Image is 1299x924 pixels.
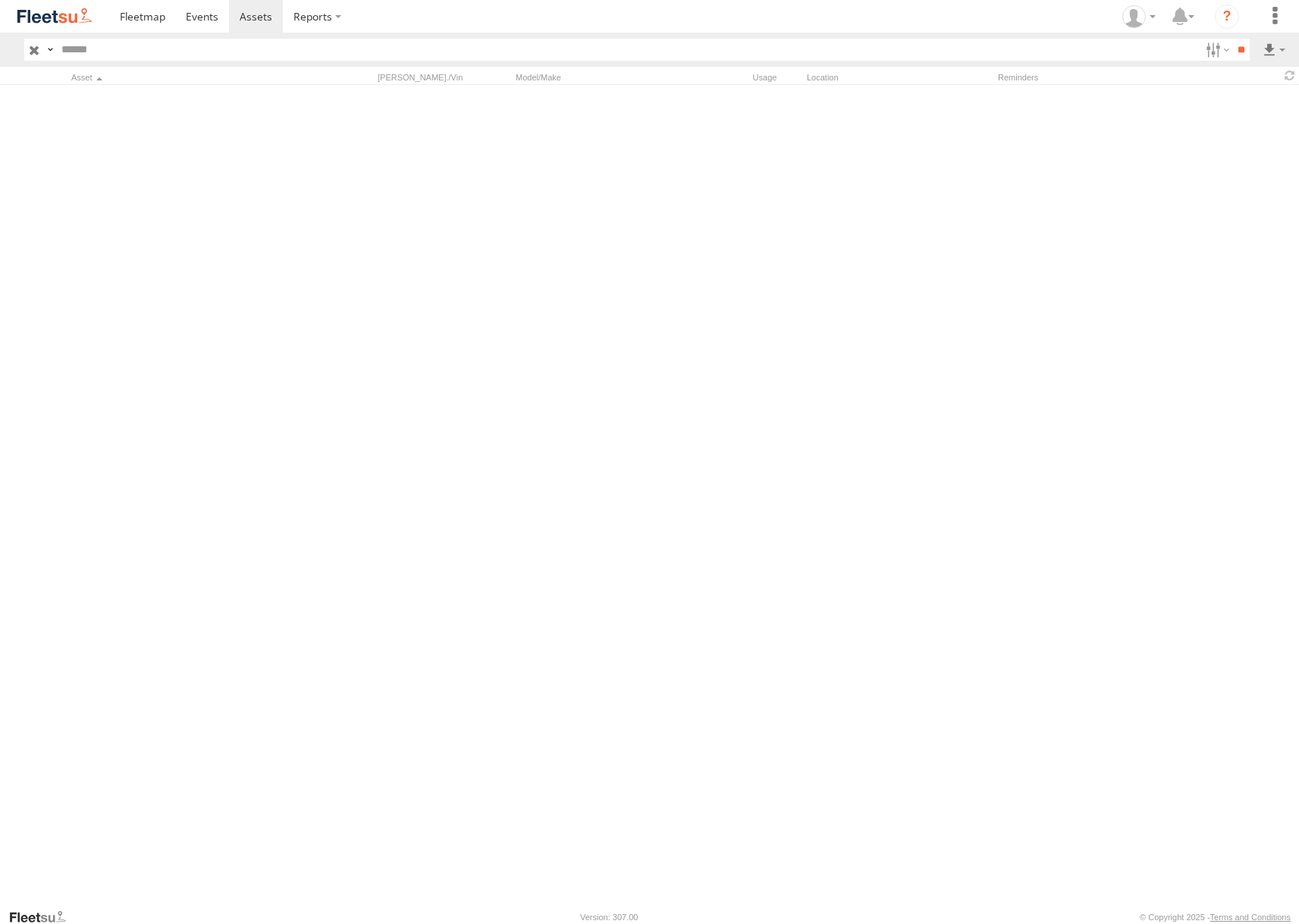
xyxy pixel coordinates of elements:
[807,72,981,83] div: Location
[516,72,652,83] div: Model/Make
[15,6,94,27] img: fleetsu-logo-horizontal.svg
[1281,68,1299,83] span: Refresh
[44,39,56,61] label: Search Query
[1210,913,1291,922] a: Terms and Conditions
[1215,5,1239,29] i: ?
[1200,39,1232,61] label: Search Filter Options
[1117,5,1161,28] div: Hans Molin
[378,72,499,83] div: [PERSON_NAME]./Vin
[998,72,1149,83] div: Reminders
[1261,39,1287,61] label: Export results as...
[71,72,284,83] div: Click to Sort
[1140,913,1291,922] div: © Copyright 2025 -
[669,72,790,83] div: Usage
[580,913,638,922] div: Version: 307.00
